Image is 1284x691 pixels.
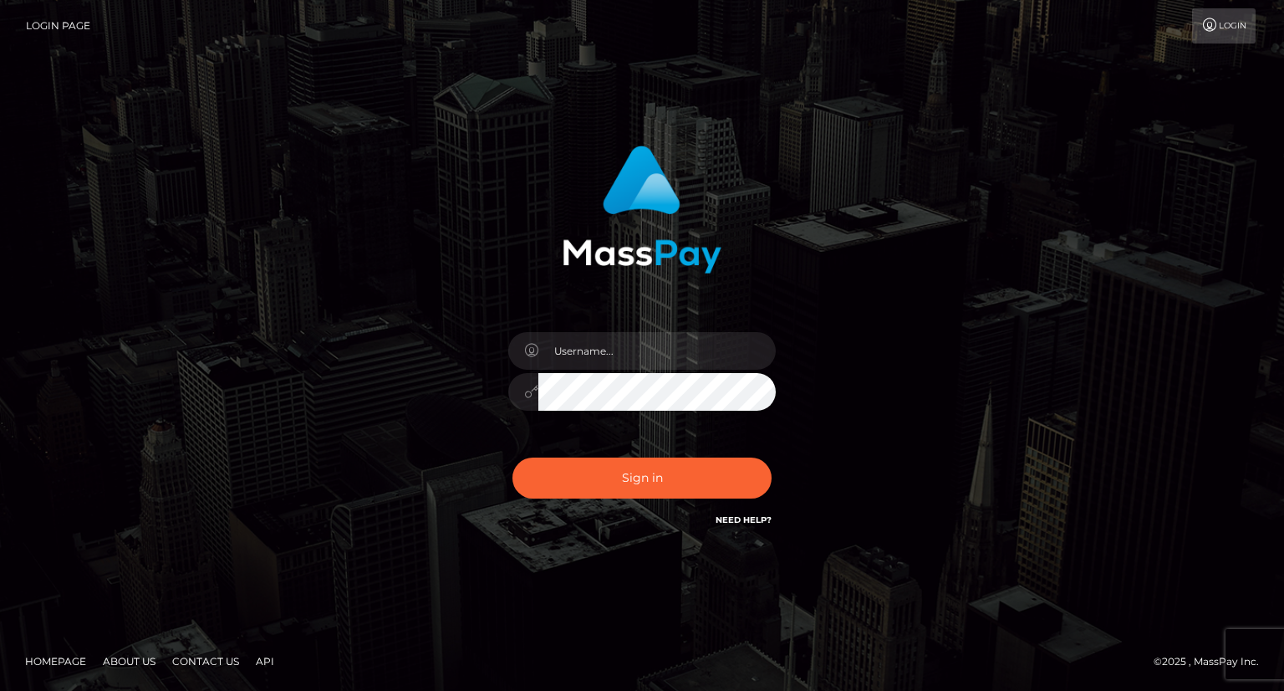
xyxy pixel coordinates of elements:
a: Login [1192,8,1256,44]
img: MassPay Login [563,146,721,274]
a: About Us [96,648,162,674]
a: API [249,648,281,674]
a: Homepage [18,648,93,674]
button: Sign in [512,458,772,499]
input: Username... [538,332,776,370]
a: Need Help? [716,514,772,525]
div: © 2025 , MassPay Inc. [1154,653,1271,671]
a: Contact Us [166,648,246,674]
a: Login Page [26,8,90,44]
